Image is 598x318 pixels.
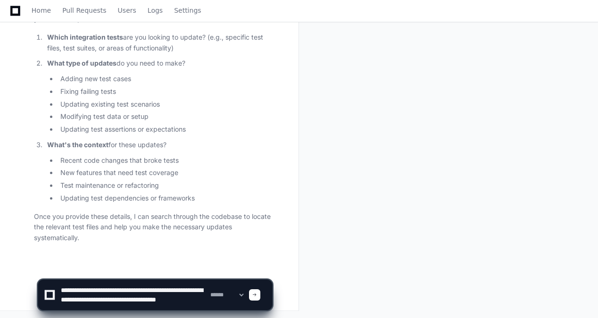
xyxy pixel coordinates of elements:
span: Logs [148,8,163,13]
li: Updating test dependencies or frameworks [58,193,272,204]
strong: What's the context [47,141,108,149]
li: Recent code changes that broke tests [58,155,272,166]
span: Home [32,8,51,13]
li: Fixing failing tests [58,86,272,97]
p: for these updates? [47,140,272,151]
span: Users [118,8,136,13]
li: Updating existing test scenarios [58,99,272,110]
p: do you need to make? [47,58,272,69]
p: are you looking to update? (e.g., specific test files, test suites, or areas of functionality) [47,32,272,54]
li: Test maintenance or refactoring [58,180,272,191]
strong: Which integration tests [47,33,123,41]
li: Updating test assertions or expectations [58,124,272,135]
li: Modifying test data or setup [58,111,272,122]
span: Pull Requests [62,8,106,13]
span: Settings [174,8,201,13]
strong: What type of updates [47,59,116,67]
li: New features that need test coverage [58,167,272,178]
li: Adding new test cases [58,74,272,84]
p: Once you provide these details, I can search through the codebase to locate the relevant test fil... [34,211,272,243]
